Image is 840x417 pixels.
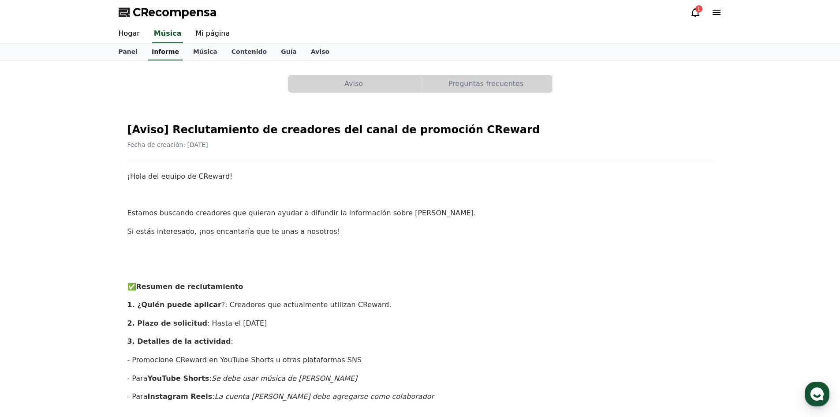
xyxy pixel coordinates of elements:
a: Messages [58,280,114,302]
font: Estamos buscando creadores que quieran ayudar a difundir la información sobre [PERSON_NAME]. [127,209,476,217]
a: Música [152,25,183,43]
a: Settings [114,280,169,302]
font: Instagram Reels [147,392,212,401]
font: 1 [697,6,701,12]
font: Se debe usar música de [PERSON_NAME] [212,374,357,383]
a: Aviso [304,44,336,60]
a: Contenido [224,44,274,60]
font: ?: Creadores que actualmente utilizan CReward. [221,301,392,309]
a: Preguntas frecuentes [420,75,553,93]
font: : Hasta el [DATE] [207,319,267,327]
font: Guía [281,48,297,55]
font: Hogar [119,29,140,38]
span: Messages [73,293,99,301]
font: - Para [127,374,148,383]
font: - Para [127,392,148,401]
a: Música [186,44,224,60]
a: CRecompensa [119,5,217,19]
font: Preguntas frecuentes [448,79,523,88]
font: La cuenta [PERSON_NAME] debe agregarse como colaborador [215,392,434,401]
span: Home [22,293,38,300]
font: Música [154,29,182,38]
font: Mi página [195,29,230,38]
font: Fecha de creación: [DATE] [127,141,208,148]
font: Aviso [344,79,363,88]
font: 2. Plazo de solicitud [127,319,207,327]
span: Settings [131,293,152,300]
font: YouTube Shorts [147,374,209,383]
font: Informe [152,48,179,55]
a: Home [3,280,58,302]
a: 1 [690,7,701,18]
font: : [231,337,233,346]
a: Panel [112,44,145,60]
a: Hogar [112,25,147,43]
font: Música [193,48,217,55]
button: Aviso [288,75,420,93]
font: : [209,374,211,383]
a: Guía [274,44,304,60]
font: 1. ¿Quién puede aplicar [127,301,221,309]
font: CRecompensa [133,6,217,19]
font: Contenido [231,48,267,55]
font: ✅ [127,282,136,291]
button: Preguntas frecuentes [420,75,552,93]
a: Informe [148,44,183,60]
font: ¡Hola del equipo de CReward! [127,172,233,180]
font: [Aviso] Reclutamiento de creadores del canal de promoción CReward [127,124,540,136]
font: 3. Detalles de la actividad [127,337,231,346]
font: Resumen de reclutamiento [136,282,243,291]
font: Panel [119,48,138,55]
font: Si estás interesado, ¡nos encantaría que te unas a nosotros! [127,227,340,236]
font: : [212,392,214,401]
a: Mi página [188,25,237,43]
font: - Promocione CReward en YouTube Shorts u otras plataformas SNS [127,356,362,364]
font: Aviso [311,48,329,55]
